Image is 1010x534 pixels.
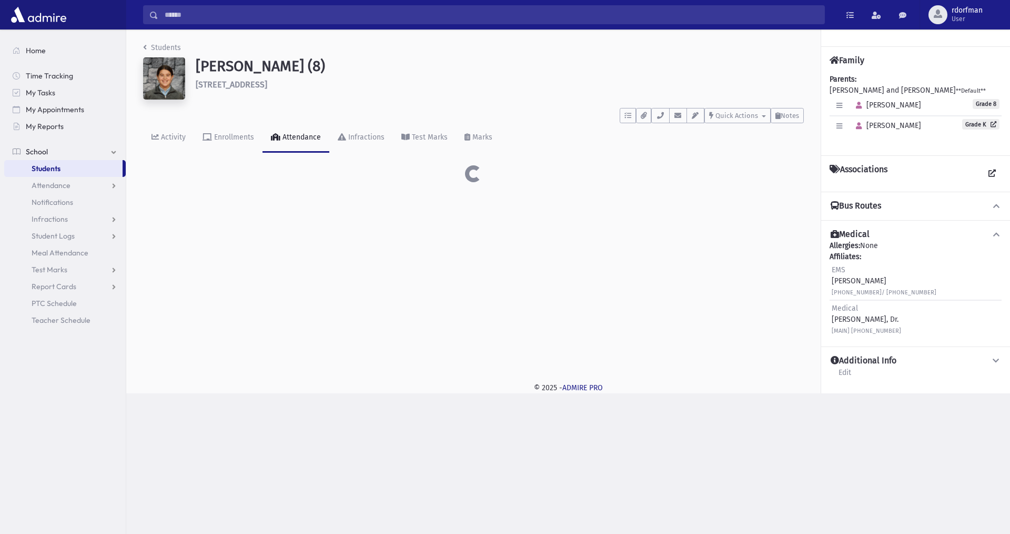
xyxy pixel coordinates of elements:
[8,4,69,25] img: AdmirePro
[4,160,123,177] a: Students
[952,6,983,15] span: rdorfman
[4,228,126,244] a: Student Logs
[32,197,73,207] span: Notifications
[26,71,73,81] span: Time Tracking
[4,42,126,59] a: Home
[830,55,864,65] h4: Family
[32,164,60,173] span: Students
[4,312,126,329] a: Teacher Schedule
[393,123,456,153] a: Test Marks
[346,133,385,142] div: Infractions
[410,133,448,142] div: Test Marks
[32,265,67,274] span: Test Marks
[4,278,126,295] a: Report Cards
[830,164,887,183] h4: Associations
[32,231,75,241] span: Student Logs
[32,181,70,190] span: Attendance
[962,119,999,130] a: Grade K
[832,303,901,336] div: [PERSON_NAME], Dr.
[159,133,186,142] div: Activity
[832,265,845,274] span: EMS
[32,282,76,291] span: Report Cards
[832,328,901,334] small: [MAIN] [PHONE_NUMBER]
[4,194,126,211] a: Notifications
[704,108,771,123] button: Quick Actions
[831,229,870,240] h4: Medical
[32,248,88,258] span: Meal Attendance
[26,122,64,131] span: My Reports
[851,101,921,110] span: [PERSON_NAME]
[4,244,126,261] a: Meal Attendance
[851,121,921,130] span: [PERSON_NAME]
[830,252,861,261] b: Affiliates:
[830,74,1002,147] div: [PERSON_NAME] and [PERSON_NAME]
[143,57,185,100] img: w==
[830,229,1002,240] button: Medical
[143,382,993,393] div: © 2025 -
[143,42,181,57] nav: breadcrumb
[830,241,860,250] b: Allergies:
[262,123,329,153] a: Attendance
[832,304,858,313] span: Medical
[781,112,799,120] span: Notes
[143,123,194,153] a: Activity
[715,112,758,120] span: Quick Actions
[158,5,824,24] input: Search
[830,355,1002,367] button: Additional Info
[4,295,126,312] a: PTC Schedule
[4,67,126,84] a: Time Tracking
[831,201,881,212] h4: Bus Routes
[32,299,77,308] span: PTC Schedule
[830,75,856,84] b: Parents:
[4,118,126,135] a: My Reports
[26,46,46,55] span: Home
[4,211,126,228] a: Infractions
[26,105,84,114] span: My Appointments
[32,315,90,325] span: Teacher Schedule
[4,84,126,101] a: My Tasks
[456,123,501,153] a: Marks
[212,133,254,142] div: Enrollments
[771,108,804,123] button: Notes
[26,88,55,97] span: My Tasks
[329,123,393,153] a: Infractions
[26,147,48,156] span: School
[194,123,262,153] a: Enrollments
[830,240,1002,338] div: None
[832,289,936,296] small: [PHONE_NUMBER]/ [PHONE_NUMBER]
[832,264,936,298] div: [PERSON_NAME]
[838,367,852,385] a: Edit
[973,99,999,109] span: Grade 8
[32,214,68,224] span: Infractions
[196,80,804,90] h6: [STREET_ADDRESS]
[280,133,321,142] div: Attendance
[983,164,1002,183] a: View all Associations
[4,177,126,194] a: Attendance
[196,57,804,75] h1: [PERSON_NAME] (8)
[562,383,603,392] a: ADMIRE PRO
[831,355,896,367] h4: Additional Info
[952,15,983,23] span: User
[4,143,126,160] a: School
[4,261,126,278] a: Test Marks
[830,201,1002,212] button: Bus Routes
[470,133,492,142] div: Marks
[143,43,181,52] a: Students
[4,101,126,118] a: My Appointments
